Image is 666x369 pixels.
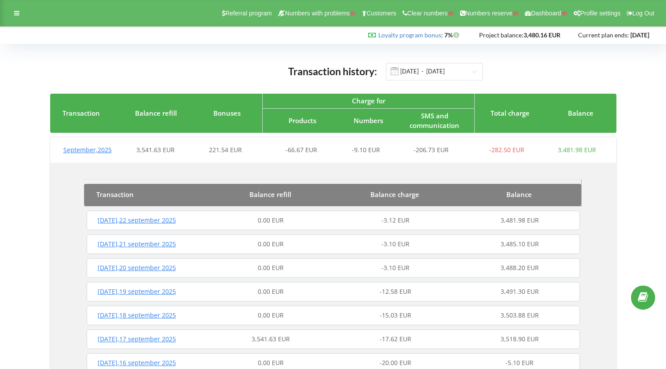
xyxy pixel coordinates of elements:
span: Total charge [490,109,530,117]
span: 3,503.88 EUR [501,311,539,319]
span: [DATE] , 22 september 2025 [98,216,176,224]
span: -15.03 EUR [379,311,411,319]
span: 0.00 EUR [258,263,284,272]
span: 3,481.98 EUR [501,216,539,224]
span: 221.54 EUR [209,146,242,154]
span: 3,541.63 EUR [136,146,175,154]
span: -20.00 EUR [379,358,411,367]
span: -5.10 EUR [505,358,534,367]
span: Balance [568,109,593,117]
span: Clear numbers [407,10,448,17]
span: 0.00 EUR [258,216,284,224]
span: Products [289,116,316,125]
span: 0.00 EUR [258,287,284,296]
span: Numbers with problems [285,10,350,17]
span: [DATE] , 19 september 2025 [98,287,176,296]
span: 3,518.90 EUR [501,335,539,343]
span: -9.10 EUR [352,146,380,154]
span: -282.50 EUR [489,146,524,154]
span: [DATE] , 21 september 2025 [98,240,176,248]
span: -12.58 EUR [379,287,411,296]
span: Profile settings [580,10,620,17]
span: Balance [506,190,531,199]
span: 3,541.63 EUR [252,335,290,343]
span: Log Out [632,10,654,17]
span: Referral program [225,10,272,17]
span: Current plan ends: [578,31,629,39]
span: [DATE] , 16 september 2025 [98,358,176,367]
span: 3,491.30 EUR [501,287,539,296]
strong: [DATE] [630,31,649,39]
span: [DATE] , 20 september 2025 [98,263,176,272]
span: Balance refill [249,190,291,199]
span: 0.00 EUR [258,358,284,367]
span: Numbers [354,116,383,125]
span: [DATE] , 17 september 2025 [98,335,176,343]
span: 3,481.98 EUR [558,146,596,154]
span: -3.12 EUR [381,216,409,224]
span: 0.00 EUR [258,311,284,319]
span: September , 2025 [63,146,112,154]
span: Bonuses [213,109,241,117]
span: 3,485.10 EUR [501,240,539,248]
span: 3,488.20 EUR [501,263,539,272]
strong: 3,480.16 EUR [523,31,560,39]
span: 0.00 EUR [258,240,284,248]
span: Balance refill [135,109,177,117]
span: : [378,31,443,39]
a: Loyalty program bonus [378,31,441,39]
span: Transaction [62,109,100,117]
span: Balance charge [370,190,419,199]
span: Customers [366,10,396,17]
span: Numbers reserve [465,10,512,17]
span: Project balance: [479,31,523,39]
span: Dashboard [531,10,561,17]
strong: 7% [444,31,461,39]
span: -3.10 EUR [381,263,409,272]
span: SMS and сommunication [410,111,459,129]
span: Transaction history: [288,65,377,77]
span: -17.62 EUR [379,335,411,343]
span: [DATE] , 18 september 2025 [98,311,176,319]
span: -206.73 EUR [414,146,449,154]
span: Charge for [351,96,385,105]
span: -3.10 EUR [381,240,409,248]
span: Transaction [96,190,134,199]
span: -66.67 EUR [285,146,317,154]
